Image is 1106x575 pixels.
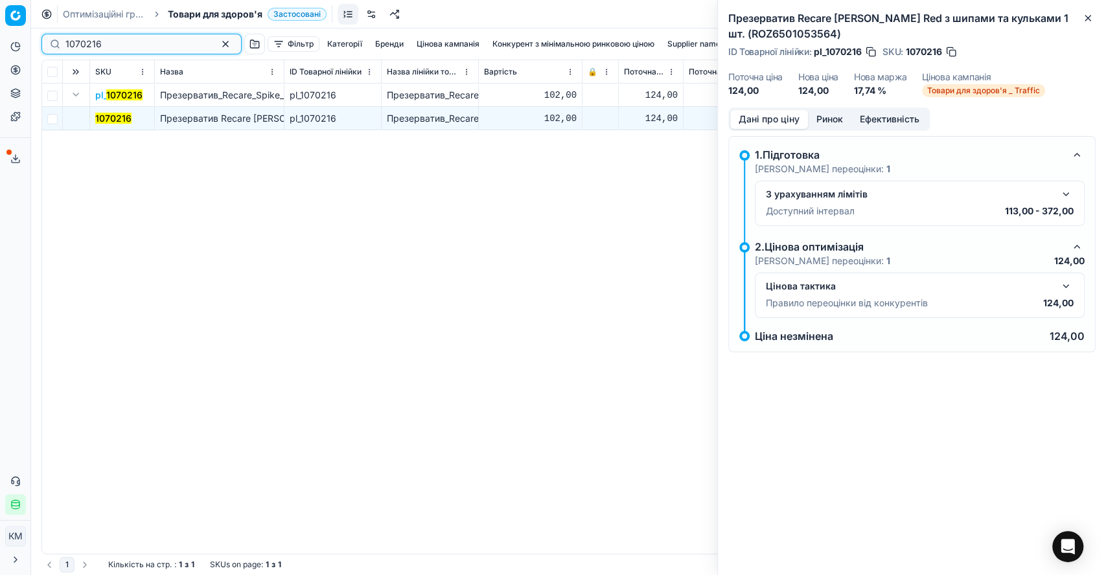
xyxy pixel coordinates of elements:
div: Презерватив_Recare_Spike_Red_з_шипами_та_кульками_1_шт._(ROZ6501053564) [387,112,473,125]
span: Товари для здоров'я _ Traffic [922,84,1045,97]
span: Застосовані [268,8,327,21]
div: Open Intercom Messenger [1052,531,1083,562]
span: Поточна ціна [624,67,665,77]
span: SKU [95,67,111,77]
div: Цінова тактика [766,280,1053,293]
p: 124,00 [1050,331,1085,341]
p: [PERSON_NAME] переоцінки: [755,254,890,267]
span: 1070216 [906,45,942,58]
div: 124,00 [689,89,775,102]
span: Товари для здоров'я [168,8,262,21]
button: Категорії [322,36,367,52]
span: КM [6,526,25,546]
p: Ціна незмінена [755,331,833,341]
span: Презерватив Recare [PERSON_NAME] Red з шипами та кульками 1 шт. (ROZ6501053564) [160,113,556,124]
dd: 124,00 [728,84,783,97]
p: Доступний інтервал [766,205,855,218]
button: Фільтр [268,36,319,52]
div: : [108,559,194,570]
div: 124,00 [689,112,775,125]
button: Ефективність [851,110,928,129]
strong: 1 [886,255,890,266]
div: 2.Цінова оптимізація [755,239,1064,254]
strong: 1 [886,163,890,174]
span: pl_1070216 [814,45,862,58]
span: SKUs on page : [210,559,263,570]
span: 🔒 [588,67,597,77]
div: 124,00 [624,89,678,102]
button: КM [5,526,26,547]
dd: 124,00 [798,84,838,97]
span: Товари для здоров'яЗастосовані [168,8,327,21]
strong: 1 [191,559,194,570]
div: pl_1070216 [290,112,376,125]
div: 102,00 [484,112,577,125]
button: Expand all [68,64,84,80]
button: Цінова кампанія [411,36,485,52]
p: 113,00 - 372,00 [1005,205,1074,218]
button: Конкурент з мінімальною ринковою ціною [487,36,660,52]
div: pl_1070216 [290,89,376,102]
strong: 1 [278,559,281,570]
button: Go to next page [77,557,93,572]
p: [PERSON_NAME] переоцінки: [755,163,890,175]
a: Оптимізаційні групи [63,8,146,21]
span: Назва [160,67,183,77]
div: 1.Підготовка [755,147,1064,163]
p: 124,00 [1054,254,1085,267]
button: Ринок [808,110,851,129]
p: Правило переоцінки від конкурентів [766,297,928,310]
span: Презерватив_Recare_Spike_Red_з_шипами_та_кульками_1_шт._(ROZ6501053564) [160,89,517,100]
button: Бренди [370,36,409,52]
dd: 17,74 % [854,84,907,97]
div: 102,00 [484,89,577,102]
nav: breadcrumb [63,8,327,21]
span: Поточна промо ціна [689,67,762,77]
h2: Презерватив Recare [PERSON_NAME] Red з шипами та кульками 1 шт. (ROZ6501053564) [728,10,1096,41]
strong: 1 [266,559,269,570]
button: Go to previous page [41,557,57,572]
dt: Нова маржа [854,73,907,82]
dt: Поточна ціна [728,73,783,82]
div: Презерватив_Recare_Spike_Red_з_шипами_та_кульками_1_шт._(ROZ6501053564) [387,89,473,102]
button: pl_1070216 [95,89,143,102]
button: Expand [68,87,84,102]
div: З урахуванням лімітів [766,188,1053,201]
strong: з [271,559,275,570]
span: ID Товарної лінійки [290,67,362,77]
span: Вартість [484,67,517,77]
mark: 1070216 [106,89,143,100]
span: pl_ [95,89,143,102]
span: ID Товарної лінійки : [728,47,811,56]
p: 124,00 [1043,297,1074,310]
span: SKU : [882,47,903,56]
span: Назва лінійки товарів [387,67,460,77]
span: Кількість на стр. [108,559,172,570]
dt: Цінова кампанія [922,73,1045,82]
button: Supplier name [662,36,726,52]
button: Дані про ціну [730,110,808,129]
strong: 1 [179,559,182,570]
button: 1 [60,557,75,572]
input: Пошук по SKU або назві [65,38,207,51]
nav: pagination [41,557,93,572]
button: 1070216 [95,112,132,125]
div: 124,00 [624,112,678,125]
mark: 1070216 [95,113,132,124]
strong: з [185,559,189,570]
dt: Нова ціна [798,73,838,82]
